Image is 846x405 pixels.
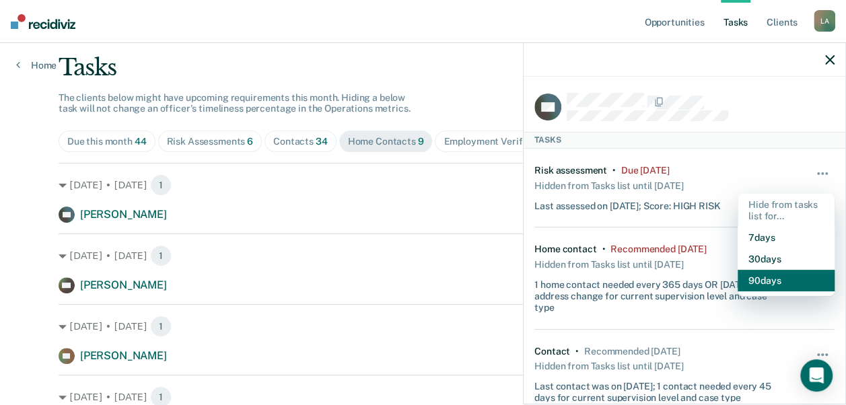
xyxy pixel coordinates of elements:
[150,245,172,266] span: 1
[610,244,706,255] div: Recommended 4 months ago
[150,316,172,337] span: 1
[135,136,147,147] span: 44
[534,346,570,357] div: Contact
[348,136,424,147] div: Home Contacts
[67,136,147,147] div: Due this month
[316,136,328,147] span: 34
[59,92,411,114] span: The clients below might have upcoming requirements this month. Hiding a below task will not chang...
[534,165,607,176] div: Risk assessment
[59,54,787,81] div: Tasks
[621,165,670,176] div: Due 7 months ago
[534,195,720,212] div: Last assessed on [DATE]; Score: HIGH RISK
[738,227,835,248] button: 7 days
[738,270,835,291] button: 90 days
[59,316,787,337] div: [DATE] • [DATE]
[575,346,579,357] div: •
[418,136,424,147] span: 9
[534,357,683,375] div: Hidden from Tasks list until [DATE]
[80,208,167,221] span: [PERSON_NAME]
[738,248,835,270] button: 30 days
[584,346,680,357] div: Recommended 2 months ago
[534,274,785,313] div: 1 home contact needed every 365 days OR [DATE] of an address change for current supervision level...
[738,194,835,227] div: Hide from tasks list for...
[524,132,845,148] div: Tasks
[814,10,835,32] div: L A
[247,136,253,147] span: 6
[534,375,785,404] div: Last contact was on [DATE]; 1 contact needed every 45 days for current supervision level and case...
[59,245,787,266] div: [DATE] • [DATE]
[534,176,683,195] div: Hidden from Tasks list until [DATE]
[800,359,833,392] div: Open Intercom Messenger
[602,244,605,255] div: •
[612,165,616,176] div: •
[80,349,167,362] span: [PERSON_NAME]
[534,255,683,274] div: Hidden from Tasks list until [DATE]
[150,174,172,196] span: 1
[16,59,57,71] a: Home
[273,136,328,147] div: Contacts
[534,244,596,255] div: Home contact
[80,279,167,291] span: [PERSON_NAME]
[444,136,564,147] div: Employment Verification
[167,136,254,147] div: Risk Assessments
[11,14,75,29] img: Recidiviz
[59,174,787,196] div: [DATE] • [DATE]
